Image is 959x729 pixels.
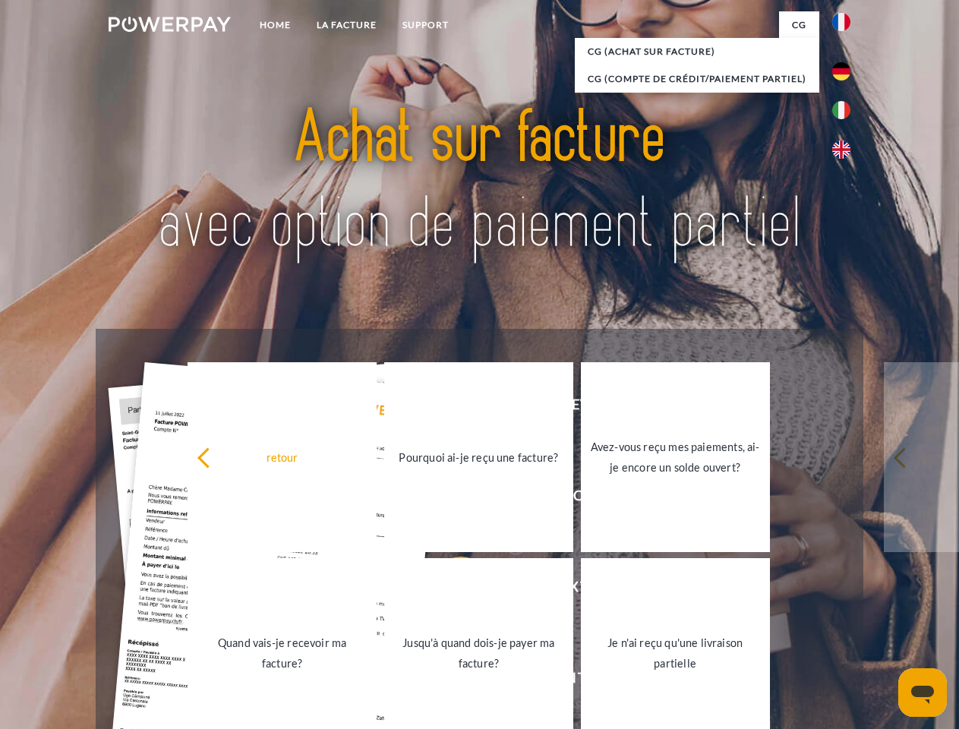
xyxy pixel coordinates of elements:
[832,62,850,80] img: de
[575,38,819,65] a: CG (achat sur facture)
[581,362,770,552] a: Avez-vous reçu mes paiements, ai-je encore un solde ouvert?
[304,11,390,39] a: LA FACTURE
[109,17,231,32] img: logo-powerpay-white.svg
[832,140,850,159] img: en
[779,11,819,39] a: CG
[898,668,947,717] iframe: Bouton de lancement de la fenêtre de messagerie
[390,11,462,39] a: Support
[393,447,564,467] div: Pourquoi ai-je reçu une facture?
[197,447,368,467] div: retour
[247,11,304,39] a: Home
[832,101,850,119] img: it
[590,633,761,674] div: Je n'ai reçu qu'une livraison partielle
[393,633,564,674] div: Jusqu'à quand dois-je payer ma facture?
[197,633,368,674] div: Quand vais-je recevoir ma facture?
[832,13,850,31] img: fr
[575,65,819,93] a: CG (Compte de crédit/paiement partiel)
[145,73,814,291] img: title-powerpay_fr.svg
[590,437,761,478] div: Avez-vous reçu mes paiements, ai-je encore un solde ouvert?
